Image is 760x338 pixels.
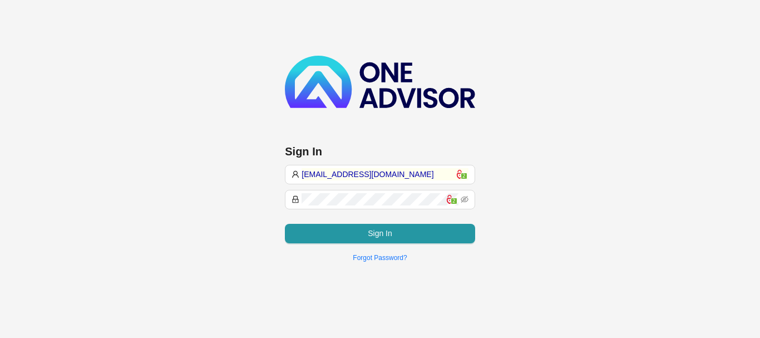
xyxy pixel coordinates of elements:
img: b89e593ecd872904241dc73b71df2e41-logo-dark.svg [285,56,475,108]
button: Sign In [285,224,475,243]
span: Sign In [368,227,392,239]
span: lock [292,195,299,203]
span: eye-invisible [461,195,468,203]
span: user [292,170,299,178]
h3: Sign In [285,144,475,159]
a: Forgot Password? [353,254,407,262]
input: Username [302,168,468,180]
